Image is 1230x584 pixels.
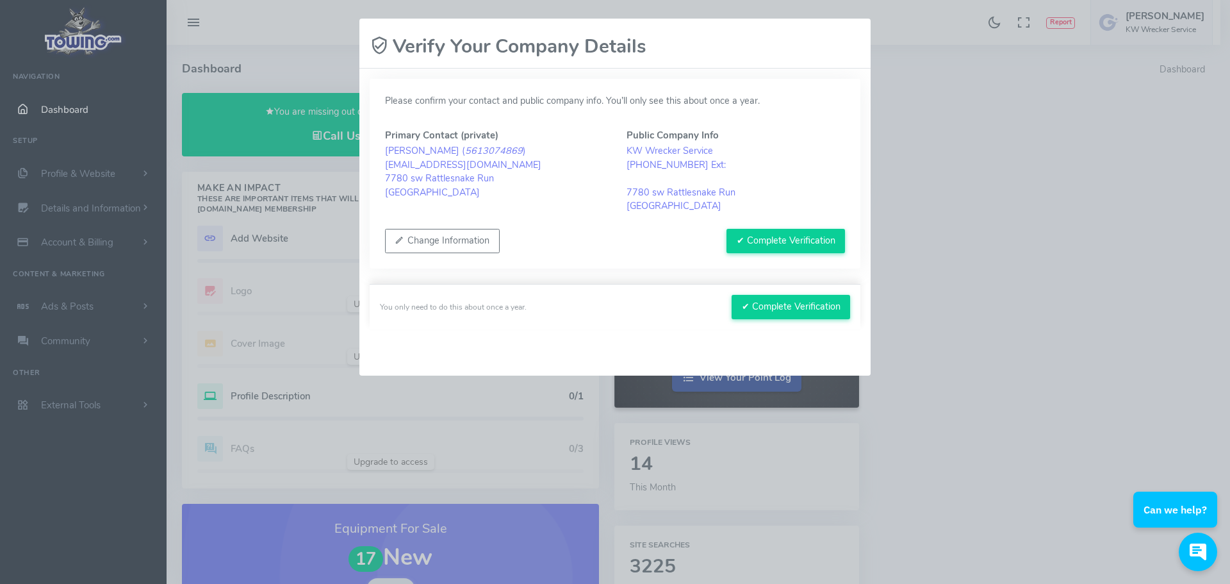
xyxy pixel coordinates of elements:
[627,130,845,140] h5: Public Company Info
[627,144,845,213] blockquote: KW Wrecker Service [PHONE_NUMBER] Ext: 7780 sw Rattlesnake Run [GEOGRAPHIC_DATA]
[1124,456,1230,584] iframe: Conversations
[385,130,603,140] h5: Primary Contact (private)
[732,295,850,319] button: ✔ Complete Verification
[370,35,646,58] h2: Verify Your Company Details
[385,94,845,108] p: Please confirm your contact and public company info. You’ll only see this about once a year.
[380,301,527,313] div: You only need to do this about once a year.
[385,144,603,199] blockquote: [PERSON_NAME] ( ) [EMAIL_ADDRESS][DOMAIN_NAME] 7780 sw Rattlesnake Run [GEOGRAPHIC_DATA]
[465,144,523,157] em: 5613074869
[385,229,500,253] button: Change Information
[726,229,845,253] button: ✔ Complete Verification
